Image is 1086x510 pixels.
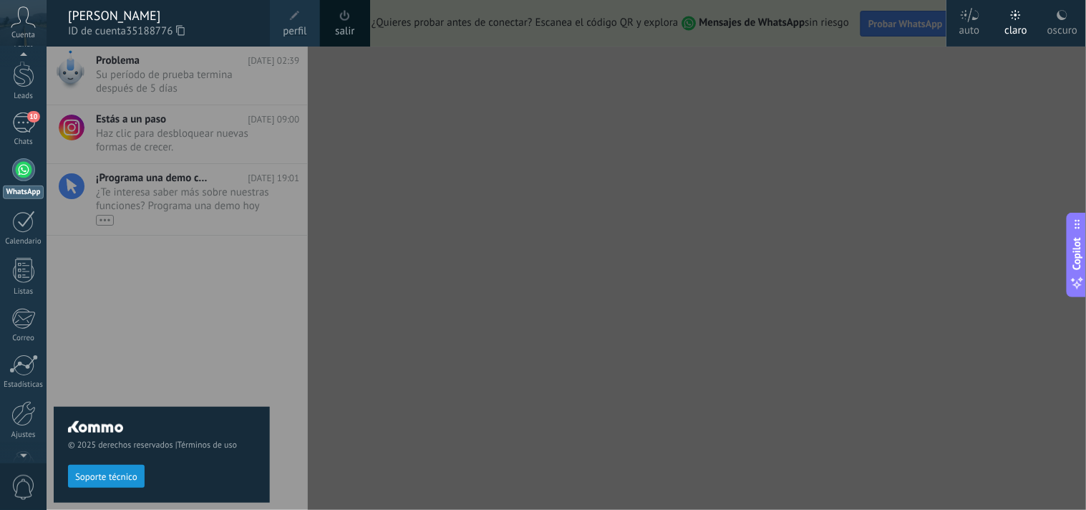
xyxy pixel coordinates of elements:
a: Términos de uso [178,440,237,451]
a: Soporte técnico [68,471,145,481]
span: Copilot [1070,238,1085,271]
span: perfil [283,24,306,39]
span: Soporte técnico [75,472,137,482]
span: ID de cuenta [68,24,256,39]
div: Estadísticas [3,380,44,390]
div: oscuro [1047,9,1077,47]
div: auto [959,9,980,47]
div: Leads [3,92,44,101]
span: Cuenta [11,31,35,40]
div: WhatsApp [3,186,44,199]
span: 10 [27,111,39,122]
div: Ajustes [3,430,44,440]
a: salir [335,24,354,39]
div: Chats [3,138,44,147]
div: [PERSON_NAME] [68,8,256,24]
div: Correo [3,334,44,343]
button: Soporte técnico [68,465,145,488]
div: Listas [3,287,44,297]
span: © 2025 derechos reservados | [68,440,256,451]
div: claro [1005,9,1028,47]
span: 35188776 [126,24,185,39]
div: Calendario [3,237,44,246]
